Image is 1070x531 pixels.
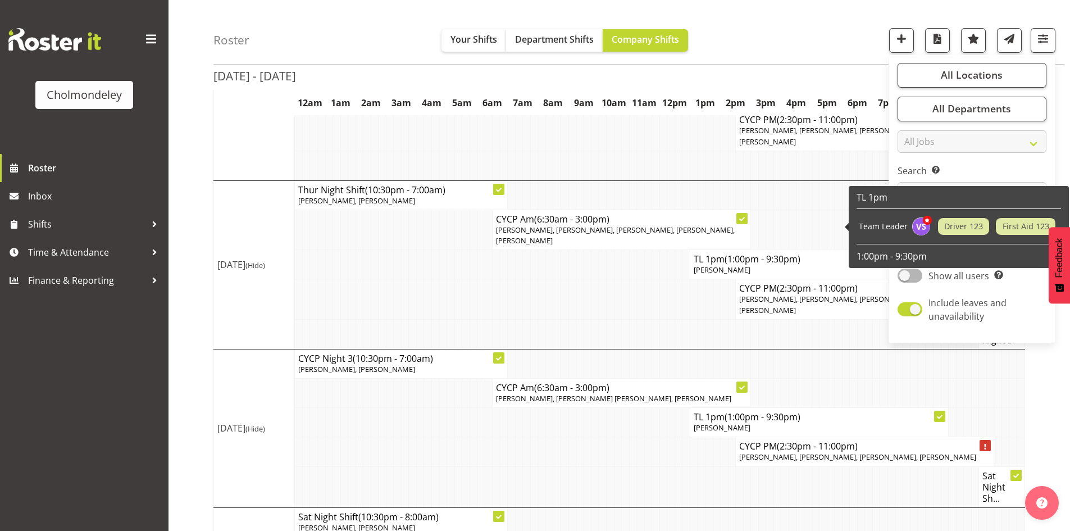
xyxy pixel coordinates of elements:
[298,353,504,364] h4: CYCP Night 3
[629,90,659,116] th: 11am
[739,125,978,146] span: [PERSON_NAME], [PERSON_NAME], [PERSON_NAME], [PERSON_NAME], [PERSON_NAME]
[386,90,416,116] th: 3am
[941,69,1003,82] span: All Locations
[214,349,295,507] td: [DATE]
[739,294,978,315] span: [PERSON_NAME], [PERSON_NAME], [PERSON_NAME], [PERSON_NAME], [PERSON_NAME]
[872,90,903,116] th: 7pm
[325,90,356,116] th: 1am
[538,90,568,116] th: 8am
[739,441,990,452] h4: CYCP PM
[599,90,629,116] th: 10am
[298,511,504,523] h4: Sat Night Shift
[857,192,1061,203] h6: TL 1pm
[603,29,688,52] button: Company Shifts
[842,90,872,116] th: 6pm
[450,33,497,46] span: Your Shifts
[898,183,1046,205] input: Search
[932,102,1011,116] span: All Departments
[694,423,750,433] span: [PERSON_NAME]
[1054,238,1064,278] span: Feedback
[739,283,990,294] h4: CYCP PM
[441,29,506,52] button: Your Shifts
[298,364,415,374] span: [PERSON_NAME], [PERSON_NAME]
[358,511,439,523] span: (10:30pm - 8:00am)
[298,184,504,196] h4: Thur Night Shift
[28,272,146,289] span: Finance & Reporting
[812,90,842,116] th: 5pm
[777,282,858,294] span: (2:30pm - 11:00pm)
[1036,497,1048,509] img: help-xxl-2.png
[925,28,950,53] button: Download a PDF of the roster according to the set date range.
[982,323,1021,346] h4: CYCP Night 3
[739,114,990,125] h4: CYCP PM
[857,215,910,238] td: Team Leader
[889,28,914,53] button: Add a new shift
[928,297,1007,323] span: Include leaves and unavailability
[777,440,858,452] span: (2:30pm - 11:00pm)
[1003,220,1049,233] span: First Aid 123
[725,253,800,265] span: (1:00pm - 9:30pm)
[515,33,594,46] span: Department Shifts
[694,253,945,265] h4: TL 1pm
[8,28,101,51] img: Rosterit website logo
[739,452,976,462] span: [PERSON_NAME], [PERSON_NAME], [PERSON_NAME], [PERSON_NAME]
[356,90,386,116] th: 2am
[28,216,146,233] span: Shifts
[1049,227,1070,303] button: Feedback - Show survey
[506,29,603,52] button: Department Shifts
[534,382,609,394] span: (6:30am - 3:00pm)
[496,393,731,403] span: [PERSON_NAME], [PERSON_NAME] [PERSON_NAME], [PERSON_NAME]
[612,33,679,46] span: Company Shifts
[28,160,163,176] span: Roster
[961,28,986,53] button: Highlight an important date within the roster.
[295,90,325,116] th: 12am
[213,34,249,47] h4: Roster
[694,411,945,423] h4: TL 1pm
[694,265,750,275] span: [PERSON_NAME]
[534,213,609,225] span: (6:30am - 3:00pm)
[721,90,751,116] th: 2pm
[496,225,735,246] span: [PERSON_NAME], [PERSON_NAME], [PERSON_NAME], [PERSON_NAME], [PERSON_NAME]
[997,28,1022,53] button: Send a list of all shifts for the selected filtered period to all rostered employees.
[928,270,989,282] span: Show all users
[213,69,296,83] h2: [DATE] - [DATE]
[447,90,477,116] th: 5am
[496,382,747,393] h4: CYCP Am
[781,90,812,116] th: 4pm
[28,188,163,205] span: Inbox
[690,90,721,116] th: 1pm
[898,165,1046,178] label: Search
[944,220,983,233] span: Driver 123
[898,97,1046,121] button: All Departments
[353,352,433,365] span: (10:30pm - 7:00am)
[245,424,265,434] span: (Hide)
[777,114,858,126] span: (2:30pm - 11:00pm)
[725,411,800,423] span: (1:00pm - 9:30pm)
[496,214,747,225] h4: CYCP Am
[477,90,508,116] th: 6am
[982,470,1021,504] h4: Sat Night Sh...
[47,87,122,103] div: Cholmondeley
[28,244,146,261] span: Time & Attendance
[1031,28,1055,53] button: Filter Shifts
[659,90,690,116] th: 12pm
[568,90,599,116] th: 9am
[365,184,445,196] span: (10:30pm - 7:00am)
[898,63,1046,88] button: All Locations
[245,260,265,270] span: (Hide)
[416,90,447,116] th: 4am
[857,250,1061,262] p: 1:00pm - 9:30pm
[751,90,781,116] th: 3pm
[298,196,415,206] span: [PERSON_NAME], [PERSON_NAME]
[214,180,295,349] td: [DATE]
[508,90,538,116] th: 7am
[912,217,930,235] img: victoria-spackman5507.jpg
